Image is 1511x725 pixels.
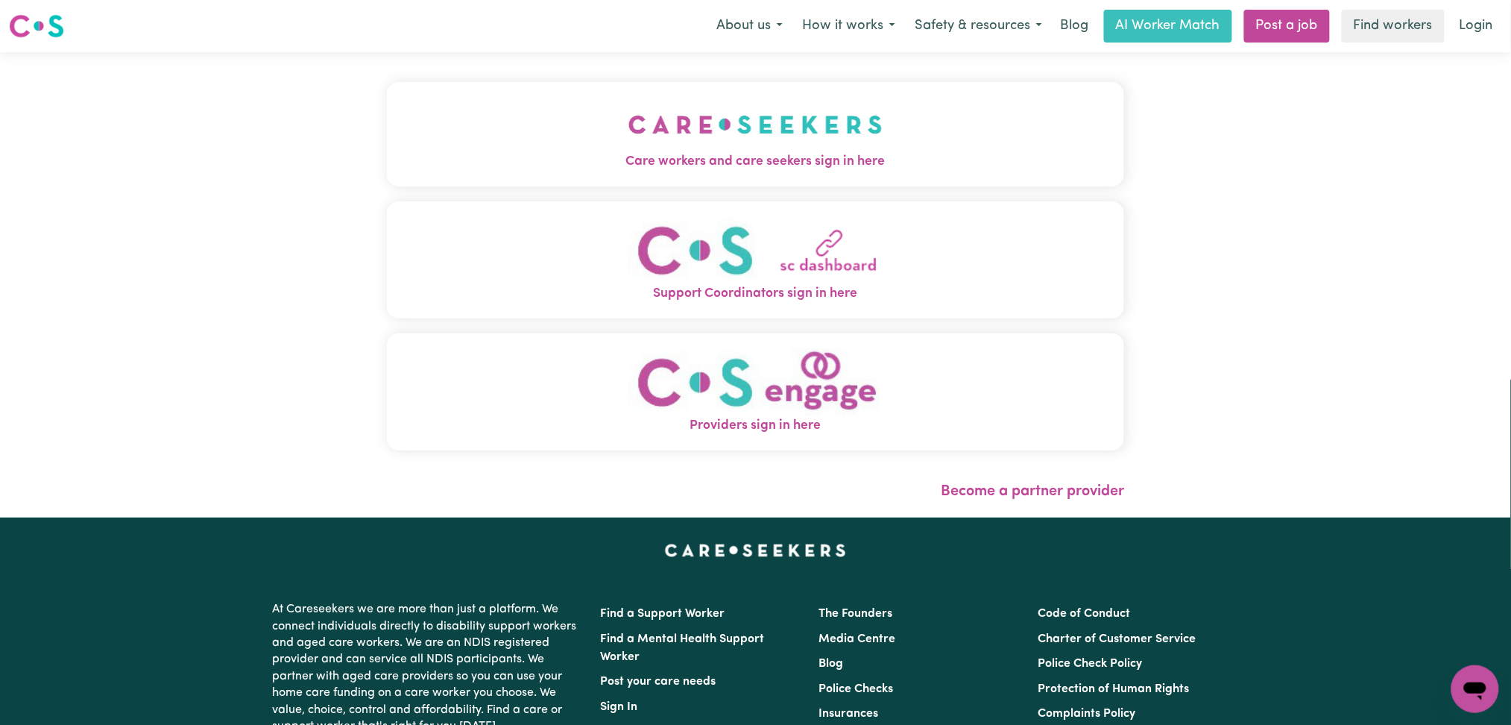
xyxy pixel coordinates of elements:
a: Careseekers home page [665,544,846,556]
a: Charter of Customer Service [1038,633,1196,645]
span: Support Coordinators sign in here [387,284,1125,304]
button: Providers sign in here [387,333,1125,451]
a: The Founders [819,608,893,620]
a: Police Checks [819,683,894,695]
button: Safety & resources [905,10,1052,42]
span: Providers sign in here [387,416,1125,436]
a: Login [1451,10,1502,43]
a: Blog [819,658,844,670]
a: Find workers [1342,10,1445,43]
a: Code of Conduct [1038,608,1130,620]
a: Complaints Policy [1038,708,1135,720]
a: Careseekers logo [9,9,64,43]
a: Find a Support Worker [601,608,725,620]
a: Find a Mental Health Support Worker [601,633,765,663]
a: Become a partner provider [941,484,1124,499]
a: Protection of Human Rights [1038,683,1189,695]
button: About us [707,10,792,42]
a: Post your care needs [601,676,716,688]
iframe: Button to launch messaging window [1451,665,1499,713]
a: Police Check Policy [1038,658,1142,670]
a: AI Worker Match [1104,10,1232,43]
button: How it works [792,10,905,42]
a: Insurances [819,708,879,720]
a: Blog [1052,10,1098,43]
img: Careseekers logo [9,13,64,40]
span: Care workers and care seekers sign in here [387,152,1125,172]
a: Sign In [601,701,638,713]
a: Post a job [1244,10,1330,43]
button: Care workers and care seekers sign in here [387,82,1125,186]
a: Media Centre [819,633,896,645]
button: Support Coordinators sign in here [387,201,1125,318]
